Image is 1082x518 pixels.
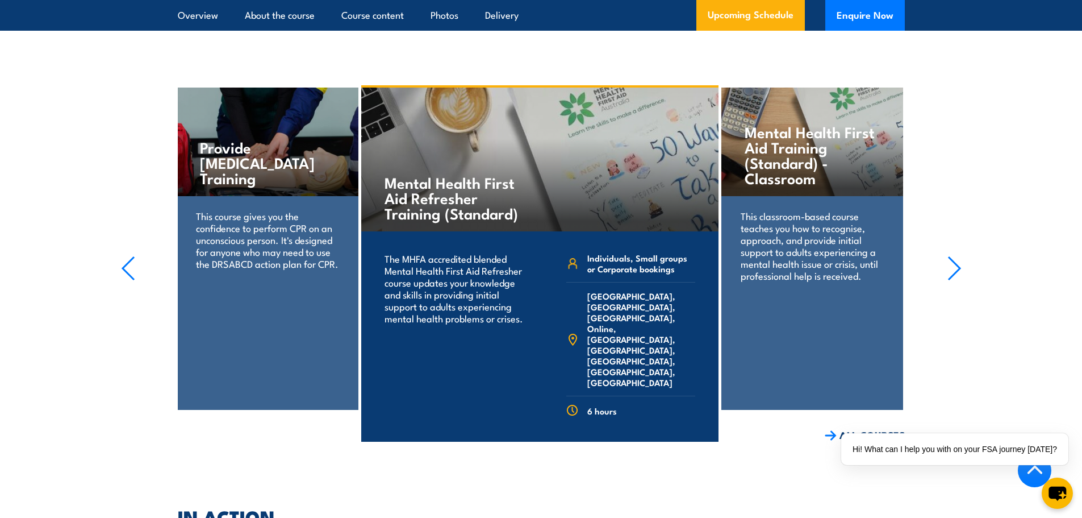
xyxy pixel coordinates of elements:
[841,433,1068,465] div: Hi! What can I help you with on your FSA journey [DATE]?
[587,291,695,388] span: [GEOGRAPHIC_DATA], [GEOGRAPHIC_DATA], [GEOGRAPHIC_DATA], Online, [GEOGRAPHIC_DATA], [GEOGRAPHIC_D...
[587,405,617,416] span: 6 hours
[741,210,883,281] p: This classroom-based course teaches you how to recognise, approach, and provide initial support t...
[385,252,525,324] p: The MHFA accredited blended Mental Health First Aid Refresher course updates your knowledge and s...
[196,210,339,270] p: This course gives you the confidence to perform CPR on an unconscious person. It's designed for a...
[745,124,879,185] h4: Mental Health First Aid Training (Standard) - Classroom
[1042,478,1073,509] button: chat-button
[825,429,905,442] a: ALL COURSES
[587,252,695,274] span: Individuals, Small groups or Corporate bookings
[385,175,518,221] h4: Mental Health First Aid Refresher Training (Standard)
[200,139,335,185] h4: Provide [MEDICAL_DATA] Training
